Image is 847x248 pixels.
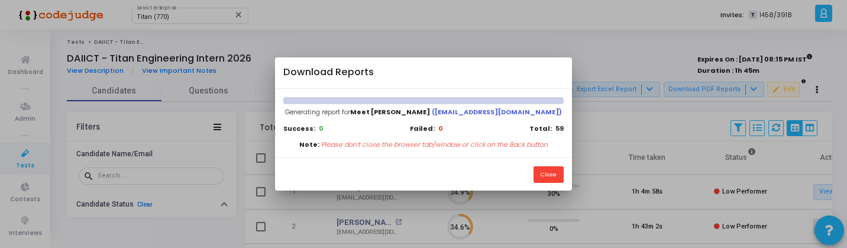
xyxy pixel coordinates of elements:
h4: Download Reports [283,65,374,80]
b: 59 [555,124,564,133]
b: 0 [438,124,443,134]
b: 0 [319,124,324,133]
b: Failed: [410,124,435,134]
span: ([EMAIL_ADDRESS][DOMAIN_NAME]) [432,107,562,117]
p: Please don’t close the browser tab/window or click on the Back button [321,140,548,150]
button: Close [534,166,564,182]
b: Note: [299,140,319,150]
b: Success: [283,124,315,133]
b: Total: [529,124,552,133]
span: Meet [PERSON_NAME] [350,107,430,117]
span: Generating report for [285,107,562,117]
